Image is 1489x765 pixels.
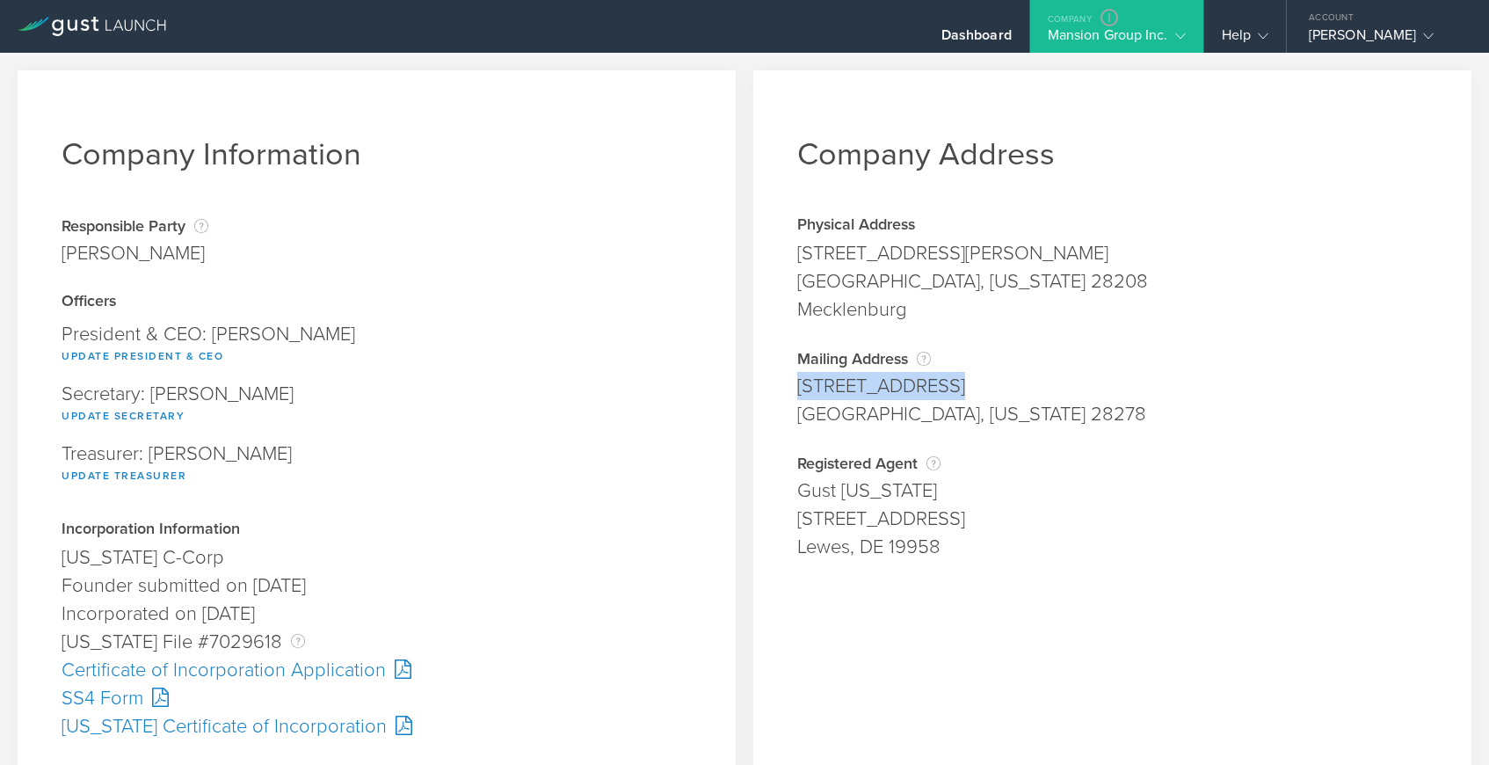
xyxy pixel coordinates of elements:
[62,543,692,572] div: [US_STATE] C-Corp
[797,455,1427,472] div: Registered Agent
[62,135,692,173] h1: Company Information
[62,239,208,267] div: [PERSON_NAME]
[797,477,1427,505] div: Gust [US_STATE]
[62,316,692,375] div: President & CEO: [PERSON_NAME]
[797,350,1427,368] div: Mailing Address
[797,217,1427,235] div: Physical Address
[62,435,692,495] div: Treasurer: [PERSON_NAME]
[797,135,1427,173] h1: Company Address
[797,295,1427,324] div: Mecklenburg
[797,533,1427,561] div: Lewes, DE 19958
[797,239,1427,267] div: [STREET_ADDRESS][PERSON_NAME]
[797,267,1427,295] div: [GEOGRAPHIC_DATA], [US_STATE] 28208
[62,294,692,311] div: Officers
[1048,26,1186,53] div: Mansion Group Inc.
[62,712,692,740] div: [US_STATE] Certificate of Incorporation
[62,572,692,600] div: Founder submitted on [DATE]
[797,400,1427,428] div: [GEOGRAPHIC_DATA], [US_STATE] 28278
[62,600,692,628] div: Incorporated on [DATE]
[941,26,1012,53] div: Dashboard
[62,405,185,426] button: Update Secretary
[62,375,692,435] div: Secretary: [PERSON_NAME]
[62,684,692,712] div: SS4 Form
[797,505,1427,533] div: [STREET_ADDRESS]
[62,346,223,367] button: Update President & CEO
[62,521,692,539] div: Incorporation Information
[62,656,692,684] div: Certificate of Incorporation Application
[62,217,208,235] div: Responsible Party
[1309,26,1458,53] div: [PERSON_NAME]
[797,372,1427,400] div: [STREET_ADDRESS]
[62,628,692,656] div: [US_STATE] File #7029618
[1222,26,1268,53] div: Help
[62,465,186,486] button: Update Treasurer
